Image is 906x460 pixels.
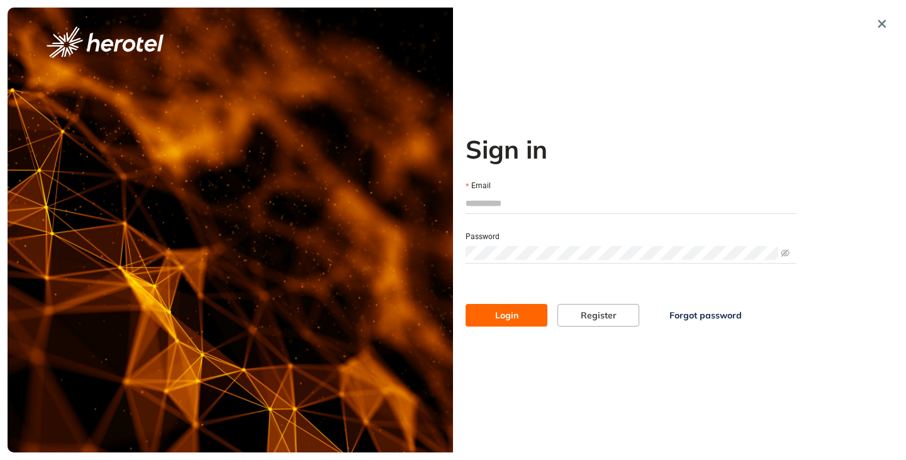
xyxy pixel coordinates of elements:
label: Password [466,231,500,243]
input: Password [466,246,778,260]
span: Register [581,308,617,322]
button: Login [466,304,547,327]
span: Forgot password [669,308,742,322]
input: Email [466,194,797,213]
button: Register [557,304,639,327]
button: logo [26,26,184,58]
img: cover image [8,8,453,452]
span: eye-invisible [781,249,790,257]
button: Forgot password [649,304,762,327]
img: logo [47,26,164,58]
span: Login [495,308,518,322]
h2: Sign in [466,134,797,164]
label: Email [466,180,491,192]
